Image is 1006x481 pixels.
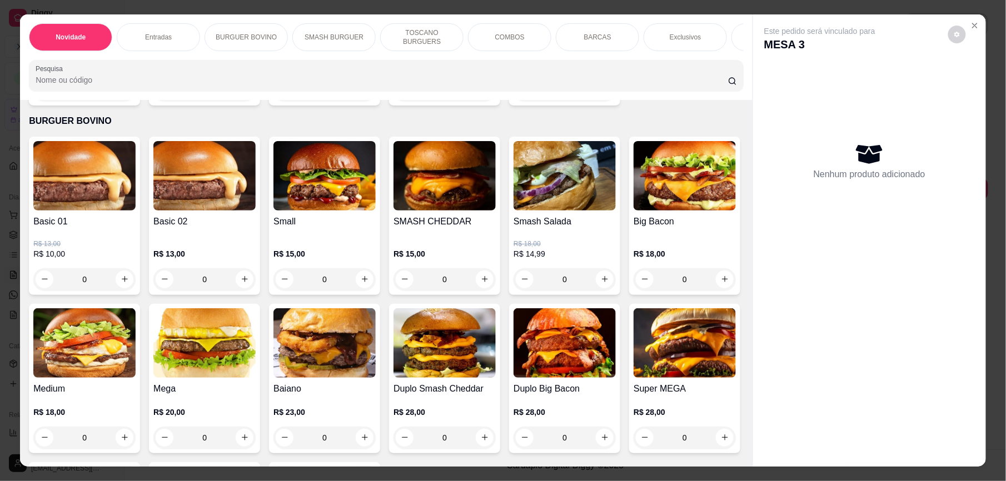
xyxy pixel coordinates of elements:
[356,429,373,447] button: increase-product-quantity
[156,429,173,447] button: decrease-product-quantity
[495,33,525,42] p: COMBOS
[476,429,494,447] button: increase-product-quantity
[36,429,53,447] button: decrease-product-quantity
[814,168,925,181] p: Nenhum produto adicionado
[394,215,496,228] h4: SMASH CHEDDAR
[764,26,875,37] p: Este pedido será vinculado para
[514,248,616,259] p: R$ 14,99
[116,270,133,288] button: increase-product-quantity
[396,270,414,288] button: decrease-product-quantity
[634,248,736,259] p: R$ 18,00
[516,429,534,447] button: decrease-product-quantity
[145,33,172,42] p: Entradas
[273,248,376,259] p: R$ 15,00
[33,407,136,418] p: R$ 18,00
[36,270,53,288] button: decrease-product-quantity
[236,429,253,447] button: increase-product-quantity
[33,382,136,395] h4: Medium
[29,114,744,128] p: BURGUER BOVINO
[33,215,136,228] h4: Basic 01
[476,270,494,288] button: increase-product-quantity
[153,215,256,228] h4: Basic 02
[216,33,277,42] p: BURGUER BOVINO
[56,33,86,42] p: Novidade
[636,270,654,288] button: decrease-product-quantity
[514,141,616,211] img: product-image
[33,141,136,211] img: product-image
[948,26,966,43] button: decrease-product-quantity
[584,33,611,42] p: BARCAS
[153,141,256,211] img: product-image
[514,239,616,248] p: R$ 18,00
[276,429,293,447] button: decrease-product-quantity
[273,308,376,378] img: product-image
[716,429,734,447] button: increase-product-quantity
[273,407,376,418] p: R$ 23,00
[33,248,136,259] p: R$ 10,00
[596,429,614,447] button: increase-product-quantity
[390,28,454,46] p: TOSCANO BURGUERS
[394,407,496,418] p: R$ 28,00
[36,74,728,86] input: Pesquisa
[516,270,534,288] button: decrease-product-quantity
[153,248,256,259] p: R$ 13,00
[236,270,253,288] button: increase-product-quantity
[716,270,734,288] button: increase-product-quantity
[153,382,256,395] h4: Mega
[36,64,67,73] label: Pesquisa
[764,37,875,52] p: MESA 3
[33,308,136,378] img: product-image
[273,141,376,211] img: product-image
[153,308,256,378] img: product-image
[634,215,736,228] h4: Big Bacon
[634,382,736,395] h4: Super MEGA
[396,429,414,447] button: decrease-product-quantity
[966,17,984,34] button: Close
[670,33,701,42] p: Exclusivos
[276,270,293,288] button: decrease-product-quantity
[33,239,136,248] p: R$ 13,00
[634,407,736,418] p: R$ 28,00
[394,141,496,211] img: product-image
[156,270,173,288] button: decrease-product-quantity
[514,308,616,378] img: product-image
[273,215,376,228] h4: Small
[636,429,654,447] button: decrease-product-quantity
[596,270,614,288] button: increase-product-quantity
[153,407,256,418] p: R$ 20,00
[514,382,616,395] h4: Duplo Big Bacon
[394,308,496,378] img: product-image
[634,308,736,378] img: product-image
[394,382,496,395] h4: Duplo Smash Cheddar
[305,33,363,42] p: SMASH BURGUER
[273,382,376,395] h4: Baiano
[514,215,616,228] h4: Smash Salada
[634,141,736,211] img: product-image
[514,407,616,418] p: R$ 28,00
[116,429,133,447] button: increase-product-quantity
[356,270,373,288] button: increase-product-quantity
[394,248,496,259] p: R$ 15,00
